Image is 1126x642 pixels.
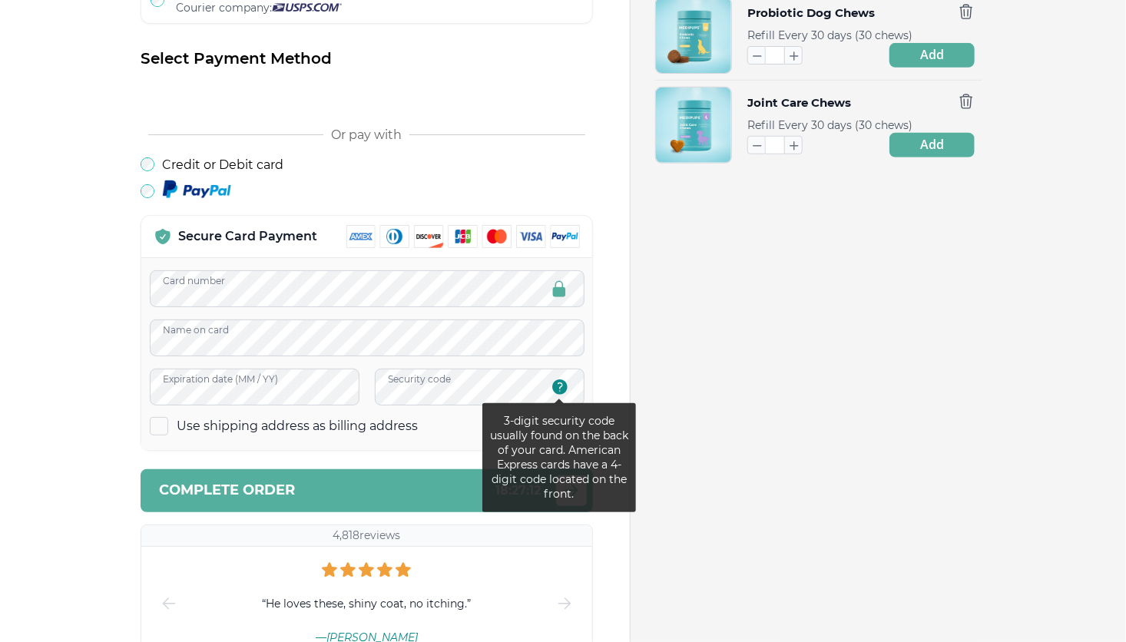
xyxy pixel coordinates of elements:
button: Complete order18:27:12 [141,469,593,512]
p: 4,818 reviews [333,528,400,543]
button: Add [889,43,975,68]
span: Refill Every 30 days (30 chews) [747,118,912,132]
span: Refill Every 30 days (30 chews) [747,28,912,42]
span: Or pay with [331,127,402,142]
label: Credit or Debit card [162,157,283,172]
iframe: Secure payment button frame [141,81,593,112]
button: Joint Care Chews [747,93,851,113]
img: payment methods [346,225,580,248]
img: Usps courier company [272,3,342,12]
span: Courier company: [176,1,272,15]
img: Joint Care Chews [656,88,731,163]
span: 18 : 27 : 12 [495,483,541,498]
button: Add [889,133,975,157]
label: Use shipping address as billing address [177,418,418,435]
span: Complete order [159,483,295,498]
img: Paypal [162,180,231,200]
h2: Select Payment Method [141,48,593,69]
p: Secure Card Payment [178,228,317,245]
button: Probiotic Dog Chews [747,3,875,23]
span: “ He loves these, shiny coat, no itching. ” [262,595,471,612]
